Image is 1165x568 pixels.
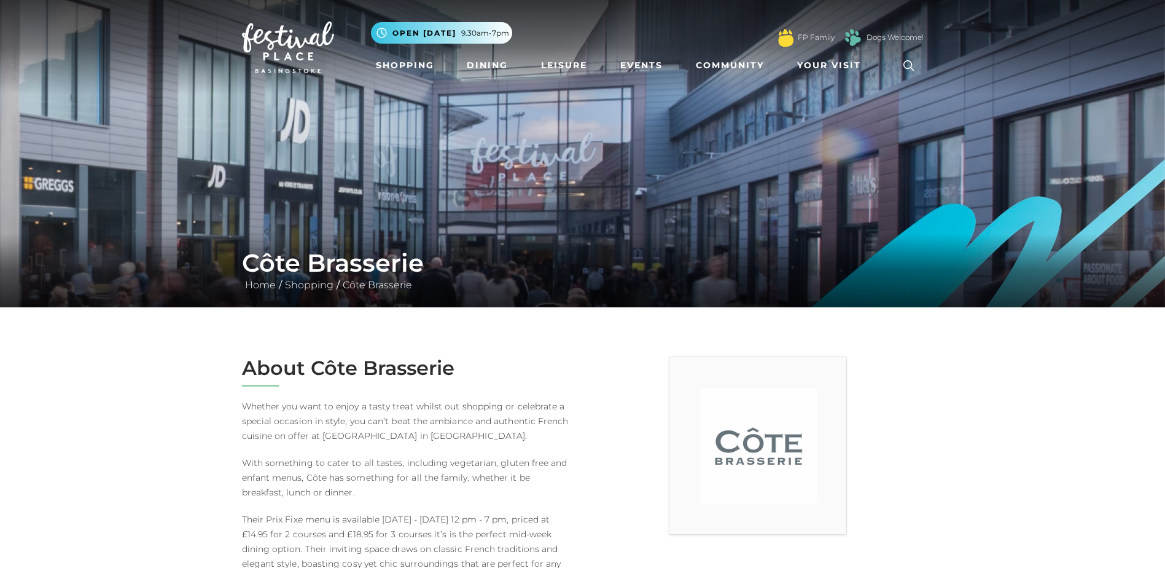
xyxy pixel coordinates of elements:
a: Côte Brasserie [340,279,415,291]
a: Dining [462,54,513,77]
a: Leisure [536,54,592,77]
p: With something to cater to all tastes, including vegetarian, gluten free and enfant menus, Côte h... [242,456,574,500]
a: Shopping [282,279,337,291]
a: Dogs Welcome! [867,32,924,43]
h2: About Côte Brasserie [242,357,574,380]
button: Open [DATE] 9.30am-7pm [371,22,512,44]
p: Whether you want to enjoy a tasty treat whilst out shopping or celebrate a special occasion in st... [242,399,574,443]
a: FP Family [798,32,835,43]
h1: Côte Brasserie [242,248,924,278]
a: Events [615,54,668,77]
a: Shopping [371,54,439,77]
span: Open [DATE] [392,28,456,39]
span: Your Visit [797,59,861,72]
div: / / [233,248,933,293]
a: Home [242,279,279,291]
a: Your Visit [792,54,872,77]
span: 9.30am-7pm [461,28,509,39]
a: Community [691,54,769,77]
img: Festival Place Logo [242,22,334,73]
